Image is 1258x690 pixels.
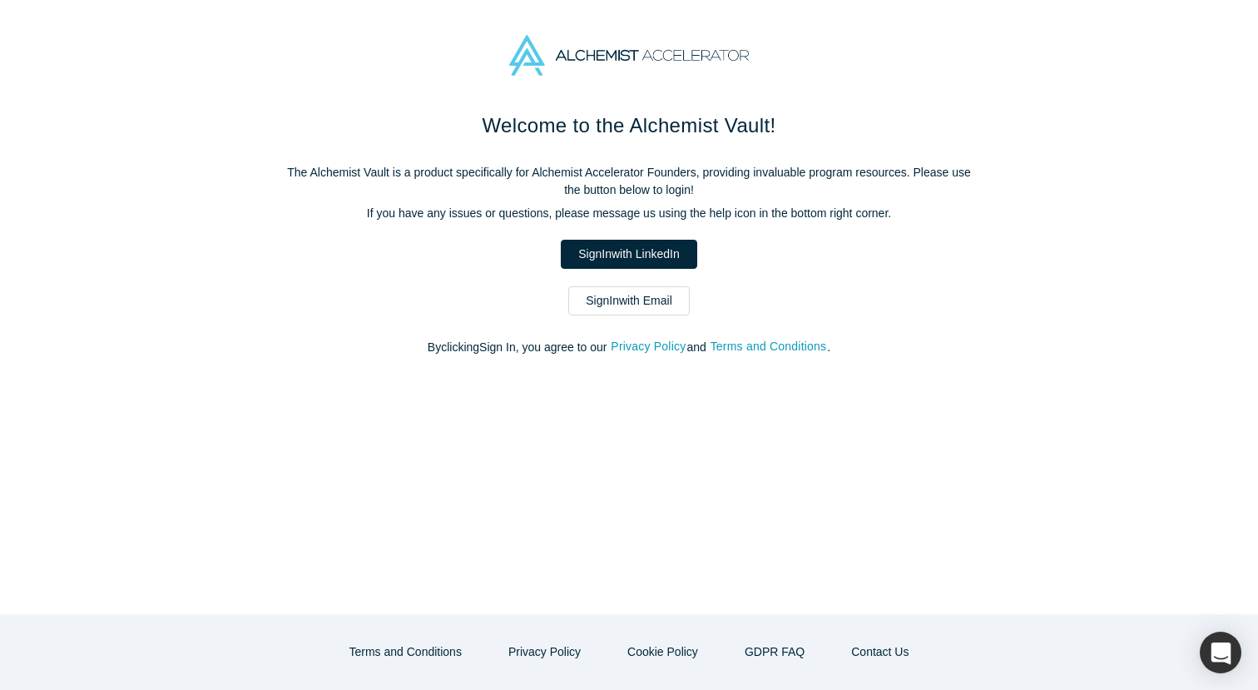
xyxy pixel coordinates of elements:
[509,35,749,76] img: Alchemist Accelerator Logo
[561,240,696,269] a: SignInwith LinkedIn
[280,339,978,356] p: By clicking Sign In , you agree to our and .
[834,638,926,667] button: Contact Us
[610,638,716,667] button: Cookie Policy
[710,337,828,356] button: Terms and Conditions
[280,111,978,141] h1: Welcome to the Alchemist Vault!
[491,638,598,667] button: Privacy Policy
[610,337,686,356] button: Privacy Policy
[727,638,822,667] a: GDPR FAQ
[568,286,690,315] a: SignInwith Email
[280,164,978,199] p: The Alchemist Vault is a product specifically for Alchemist Accelerator Founders, providing inval...
[280,205,978,222] p: If you have any issues or questions, please message us using the help icon in the bottom right co...
[332,638,479,667] button: Terms and Conditions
